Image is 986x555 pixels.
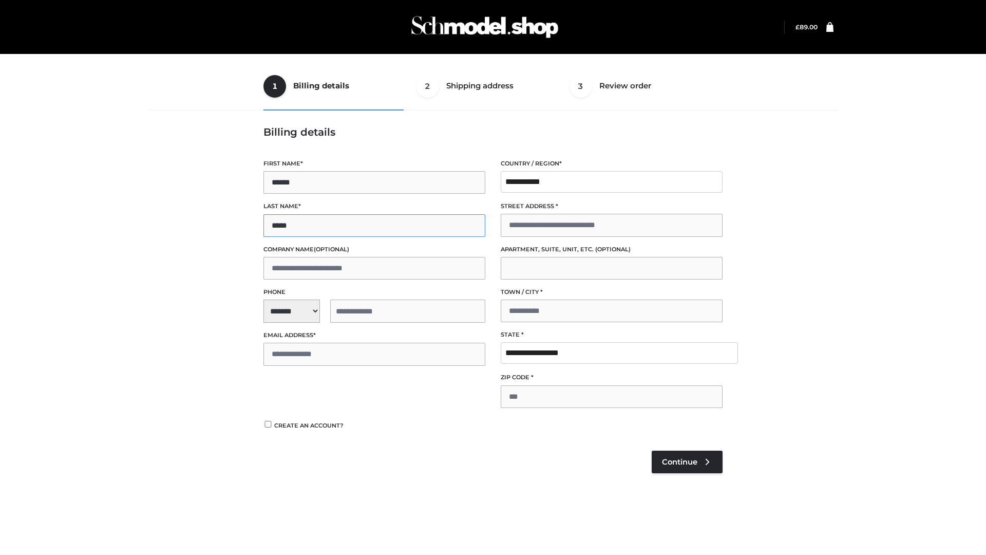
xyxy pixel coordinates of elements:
label: Phone [263,287,485,297]
img: Schmodel Admin 964 [408,7,562,47]
label: Town / City [501,287,723,297]
span: Create an account? [274,422,344,429]
label: Street address [501,201,723,211]
label: State [501,330,723,340]
span: Continue [662,457,697,467]
a: £89.00 [795,23,818,31]
span: £ [795,23,800,31]
h3: Billing details [263,126,723,138]
span: (optional) [595,246,631,253]
a: Continue [652,451,723,473]
label: Email address [263,330,485,340]
input: Create an account? [263,421,273,428]
label: Last name [263,201,485,211]
span: (optional) [314,246,349,253]
label: Country / Region [501,159,723,169]
bdi: 89.00 [795,23,818,31]
label: First name [263,159,485,169]
label: Company name [263,245,485,254]
label: Apartment, suite, unit, etc. [501,245,723,254]
label: ZIP Code [501,373,723,382]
